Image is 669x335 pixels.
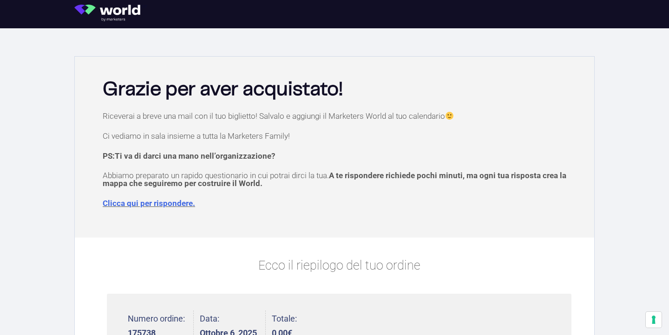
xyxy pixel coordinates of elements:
span: Ti va di darci una mano nell’organizzazione? [115,151,275,161]
p: Abbiamo preparato un rapido questionario in cui potrai dirci la tua. [103,172,576,187]
strong: PS: [103,151,275,161]
button: Le tue preferenze relative al consenso per le tecnologie di tracciamento [646,312,662,328]
p: Ecco il riepilogo del tuo ordine [107,256,571,275]
p: Ci vediamo in sala insieme a tutta la Marketers Family! [103,132,576,140]
a: Clicca qui per rispondere. [103,199,195,208]
img: 🙂 [446,112,453,120]
b: Grazie per aver acquistato! [103,80,343,99]
span: A te rispondere richiede pochi minuti, ma ogni tua risposta crea la mappa che seguiremo per costr... [103,171,566,188]
p: Riceverai a breve una mail con il tuo biglietto! Salvalo e aggiungi il Marketers World al tuo cal... [103,112,576,120]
